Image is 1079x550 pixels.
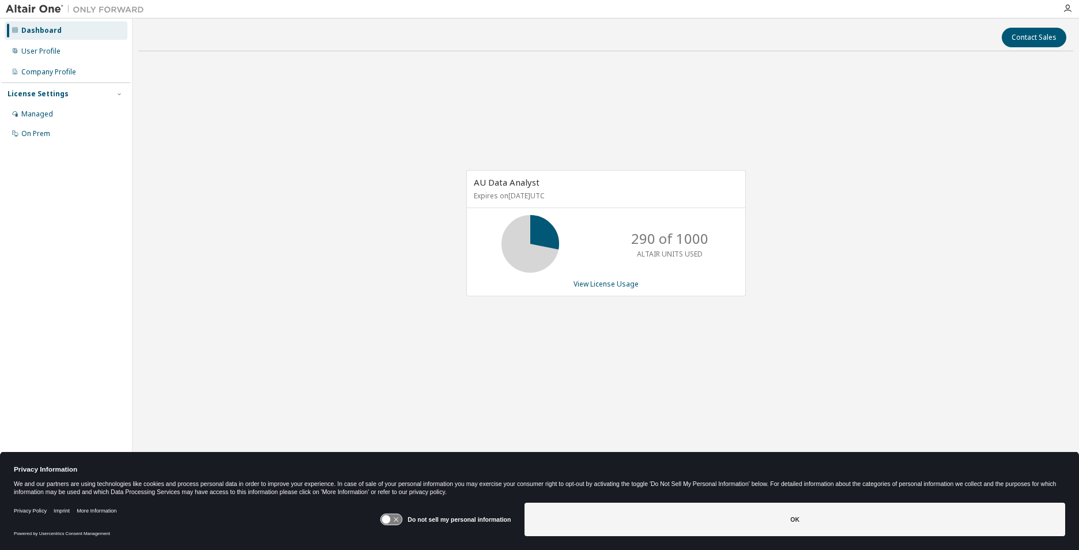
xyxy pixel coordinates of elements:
div: License Settings [7,89,69,99]
div: Managed [21,110,53,119]
p: 290 of 1000 [631,229,708,248]
p: Expires on [DATE] UTC [474,191,735,201]
button: Contact Sales [1002,28,1066,47]
div: Company Profile [21,67,76,77]
img: Altair One [6,3,150,15]
a: View License Usage [574,279,639,289]
span: AU Data Analyst [474,176,539,188]
div: User Profile [21,47,61,56]
div: Dashboard [21,26,62,35]
div: On Prem [21,129,50,138]
p: ALTAIR UNITS USED [637,249,703,259]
